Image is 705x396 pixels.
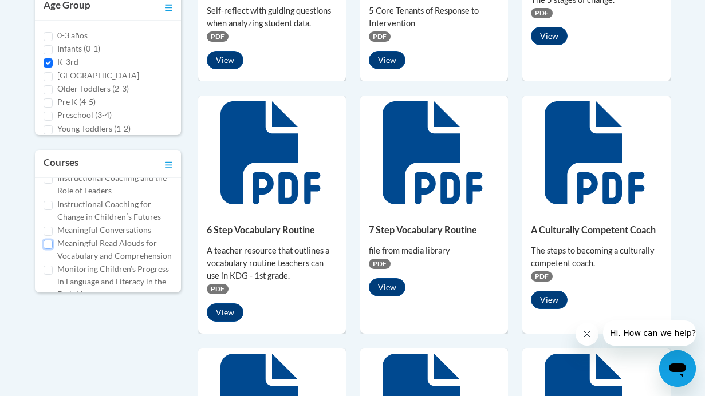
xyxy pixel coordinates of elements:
[369,244,499,257] div: file from media library
[57,237,172,262] label: Meaningful Read Alouds for Vocabulary and Comprehension
[207,244,337,282] div: A teacher resource that outlines a vocabulary routine teachers can use in KDG - 1st grade.
[57,29,88,42] label: 0-3 años
[57,56,78,68] label: K-3rd
[44,156,78,172] h3: Courses
[207,31,229,42] span: PDF
[576,323,598,346] iframe: Close message
[531,271,553,282] span: PDF
[369,278,405,296] button: View
[57,122,131,135] label: Young Toddlers (1-2)
[369,259,391,269] span: PDF
[659,350,696,387] iframe: Button to launch messaging window
[57,263,172,300] label: Monitoring Children’s Progress in Language and Literacy in the Early Years
[207,224,337,235] h5: 6 Step Vocabulary Routine
[531,8,553,18] span: PDF
[207,51,243,69] button: View
[57,224,151,236] label: Meaningful Conversations
[531,27,568,45] button: View
[57,172,172,197] label: Instructional Coaching and the Role of Leaders
[57,198,172,223] label: Instructional Coaching for Change in Childrenʹs Futures
[165,156,172,172] a: Toggle collapse
[57,109,112,121] label: Preschool (3-4)
[207,303,243,322] button: View
[57,42,100,55] label: Infants (0-1)
[369,224,499,235] h5: 7 Step Vocabulary Routine
[369,51,405,69] button: View
[207,5,337,30] div: Self-reflect with guiding questions when analyzing student data.
[531,291,568,309] button: View
[531,224,661,235] h5: A Culturally Competent Coach
[369,31,391,42] span: PDF
[57,69,139,82] label: [GEOGRAPHIC_DATA]
[531,244,661,270] div: The steps to becoming a culturally competent coach.
[603,320,696,346] iframe: Message from company
[369,5,499,30] div: 5 Core Tenants of Response to Intervention
[57,96,96,108] label: Pre K (4-5)
[207,284,229,294] span: PDF
[57,82,129,95] label: Older Toddlers (2-3)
